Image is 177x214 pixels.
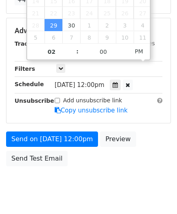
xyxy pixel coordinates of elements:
input: Minute [79,44,128,60]
strong: Unsubscribe [15,97,54,104]
span: September 27, 2025 [134,7,151,19]
span: September 23, 2025 [62,7,80,19]
span: October 11, 2025 [134,31,151,43]
span: October 1, 2025 [80,19,98,31]
strong: Tracking [15,40,42,47]
span: October 9, 2025 [98,31,116,43]
span: September 26, 2025 [116,7,134,19]
span: Click to toggle [128,43,150,59]
a: Send on [DATE] 12:00pm [6,131,98,147]
span: October 7, 2025 [62,31,80,43]
strong: Schedule [15,81,44,87]
span: [DATE] 12:00pm [55,81,104,89]
h5: Advanced [15,26,162,35]
label: Add unsubscribe link [63,96,122,105]
span: September 21, 2025 [27,7,45,19]
a: Preview [100,131,136,147]
strong: Filters [15,66,35,72]
a: Send Test Email [6,151,68,166]
span: October 10, 2025 [116,31,134,43]
span: October 2, 2025 [98,19,116,31]
span: : [76,43,79,59]
span: September 29, 2025 [45,19,62,31]
span: September 25, 2025 [98,7,116,19]
span: September 24, 2025 [80,7,98,19]
span: October 8, 2025 [80,31,98,43]
span: October 4, 2025 [134,19,151,31]
a: Copy unsubscribe link [55,107,128,114]
span: October 6, 2025 [45,31,62,43]
span: September 28, 2025 [27,19,45,31]
span: October 5, 2025 [27,31,45,43]
span: September 22, 2025 [45,7,62,19]
input: Hour [27,44,77,60]
span: September 30, 2025 [62,19,80,31]
span: October 3, 2025 [116,19,134,31]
